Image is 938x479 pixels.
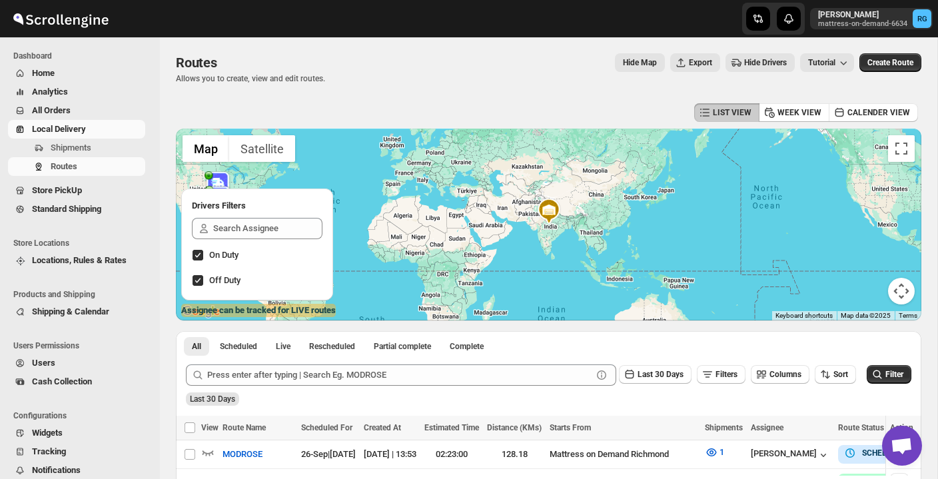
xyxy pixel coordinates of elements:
[885,370,903,379] span: Filter
[181,304,336,317] label: Assignee can be tracked for LIVE routes
[8,251,145,270] button: Locations, Rules & Rates
[917,15,927,23] text: RG
[694,103,759,122] button: LIST VIEW
[207,364,592,386] input: Press enter after typing | Search Eg. MODROSE
[301,423,352,432] span: Scheduled For
[882,426,922,466] div: Open chat
[8,372,145,391] button: Cash Collection
[841,312,891,319] span: Map data ©2025
[209,275,240,285] span: Off Duty
[888,278,915,304] button: Map camera controls
[223,423,266,432] span: Route Name
[424,423,479,432] span: Estimated Time
[769,370,801,379] span: Columns
[859,53,921,72] button: Create Route
[32,68,55,78] span: Home
[862,448,907,458] b: SCHEDULED
[32,105,71,115] span: All Orders
[615,53,665,72] button: Map action label
[751,423,783,432] span: Assignee
[697,442,732,463] button: 1
[229,135,295,162] button: Show satellite imagery
[213,218,322,239] input: Search Assignee
[364,448,416,461] div: [DATE] | 13:53
[179,303,223,320] a: Open this area in Google Maps (opens a new window)
[838,423,884,432] span: Route Status
[619,365,692,384] button: Last 30 Days
[11,2,111,35] img: ScrollEngine
[32,306,109,316] span: Shipping & Calendar
[705,423,743,432] span: Shipments
[815,365,856,384] button: Sort
[810,8,933,29] button: User menu
[32,428,63,438] span: Widgets
[888,135,915,162] button: Toggle fullscreen view
[215,444,270,465] button: MODROSE
[32,185,82,195] span: Store PickUp
[32,358,55,368] span: Users
[32,124,86,134] span: Local Delivery
[192,341,201,352] span: All
[223,448,262,461] span: MODROSE
[829,103,918,122] button: CALENDER VIEW
[719,447,724,457] span: 1
[190,394,235,404] span: Last 30 Days
[13,340,151,351] span: Users Permissions
[176,55,217,71] span: Routes
[8,64,145,83] button: Home
[697,365,745,384] button: Filters
[689,57,712,68] span: Export
[775,311,833,320] button: Keyboard shortcuts
[201,423,219,432] span: View
[450,341,484,352] span: Complete
[913,9,931,28] span: Ricky Gamino
[759,103,829,122] button: WEEK VIEW
[843,446,907,460] button: SCHEDULED
[800,53,854,72] button: Tutorial
[725,53,795,72] button: Hide Drivers
[751,448,830,462] div: [PERSON_NAME]
[713,107,751,118] span: LIST VIEW
[777,107,821,118] span: WEEK VIEW
[623,57,657,68] span: Hide Map
[183,135,229,162] button: Show street map
[833,370,848,379] span: Sort
[8,139,145,157] button: Shipments
[818,9,907,20] p: [PERSON_NAME]
[8,101,145,120] button: All Orders
[867,365,911,384] button: Filter
[309,341,355,352] span: Rescheduled
[192,199,322,213] h2: Drivers Filters
[715,370,737,379] span: Filters
[13,51,151,61] span: Dashboard
[301,449,356,459] span: 26-Sep | [DATE]
[487,423,542,432] span: Distance (KMs)
[8,83,145,101] button: Analytics
[818,20,907,28] p: mattress-on-demand-6634
[32,87,68,97] span: Analytics
[184,337,209,356] button: All routes
[276,341,290,352] span: Live
[867,57,913,68] span: Create Route
[13,289,151,300] span: Products and Shipping
[51,161,77,171] span: Routes
[638,370,684,379] span: Last 30 Days
[8,424,145,442] button: Widgets
[176,73,325,84] p: Allows you to create, view and edit routes.
[364,423,401,432] span: Created At
[8,157,145,176] button: Routes
[847,107,910,118] span: CALENDER VIEW
[51,143,91,153] span: Shipments
[751,365,809,384] button: Columns
[8,302,145,321] button: Shipping & Calendar
[487,448,542,461] div: 128.18
[744,57,787,68] span: Hide Drivers
[424,448,479,461] div: 02:23:00
[808,58,835,67] span: Tutorial
[899,312,917,319] a: Terms (opens in new tab)
[670,53,720,72] button: Export
[220,341,257,352] span: Scheduled
[209,250,238,260] span: On Duty
[890,423,913,432] span: Action
[13,238,151,248] span: Store Locations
